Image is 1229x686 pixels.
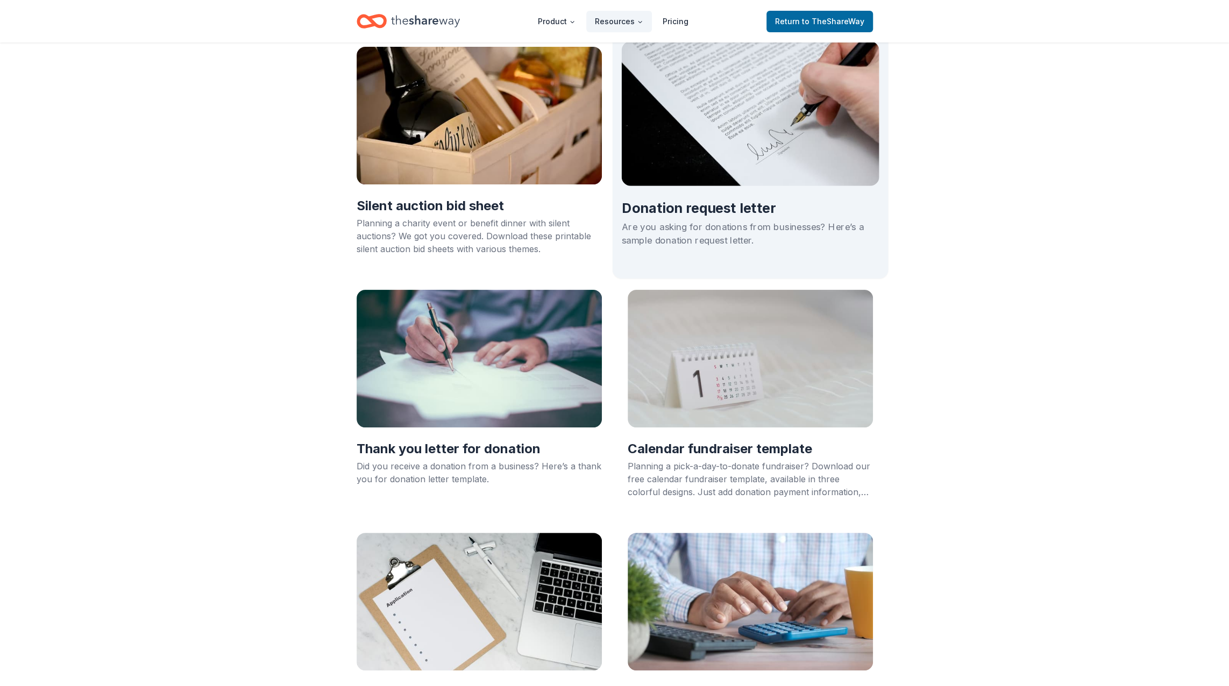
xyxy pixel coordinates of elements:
[628,440,873,458] h2: Calendar fundraiser template
[357,290,602,427] img: Cover photo for template
[357,9,460,34] a: Home
[357,440,602,458] h2: Thank you letter for donation
[586,11,652,32] button: Resources
[621,220,879,247] div: Are you asking for donations from businesses? Here’s a sample donation request letter.
[766,11,873,32] a: Returnto TheShareWay
[621,199,879,218] h2: Donation request letter
[529,11,584,32] button: Product
[357,460,602,485] div: Did you receive a donation from a business? Here’s a thank you for donation letter template.
[628,460,873,498] div: Planning a pick-a-day-to-donate fundraiser? Download our free calendar fundraiser template, avail...
[802,17,864,26] span: to TheShareWay
[654,11,697,32] a: Pricing
[612,32,887,278] a: Cover photo for templateDonation request letterAre you asking for donations from businesses? Here...
[619,281,882,516] a: Cover photo for templateCalendar fundraiser templatePlanning a pick-a-day-to-donate fundraiser? D...
[348,281,610,516] a: Cover photo for templateThank you letter for donationDid you receive a donation from a business? ...
[357,47,602,184] img: Cover photo for template
[348,38,610,273] a: Cover photo for templateSilent auction bid sheetPlanning a charity event or benefit dinner with s...
[628,533,873,670] img: Cover photo for template
[775,15,864,28] span: Return
[621,41,879,186] img: Cover photo for template
[628,290,873,427] img: Cover photo for template
[357,533,602,670] img: Cover photo for template
[529,9,697,34] nav: Main
[357,217,602,255] div: Planning a charity event or benefit dinner with silent auctions? We got you covered. Download the...
[357,197,602,215] h2: Silent auction bid sheet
